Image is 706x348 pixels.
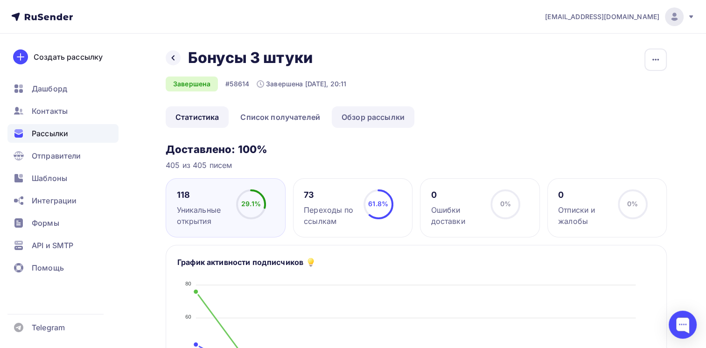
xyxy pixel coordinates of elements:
[32,105,68,117] span: Контакты
[32,83,67,94] span: Дашборд
[177,189,228,201] div: 118
[500,200,510,208] span: 0%
[32,217,59,229] span: Формы
[431,204,482,227] div: Ошибки доставки
[545,7,695,26] a: [EMAIL_ADDRESS][DOMAIN_NAME]
[231,106,330,128] a: Список получателей
[368,200,388,208] span: 61.8%
[32,195,77,206] span: Интеграции
[558,189,609,201] div: 0
[32,262,64,273] span: Помощь
[32,150,81,161] span: Отправители
[225,79,249,89] div: #58614
[34,51,103,63] div: Создать рассылку
[257,79,346,89] div: Завершена [DATE], 20:11
[7,124,119,143] a: Рассылки
[241,200,261,208] span: 29.1%
[166,77,218,91] div: Завершена
[166,106,229,128] a: Статистика
[627,200,638,208] span: 0%
[304,189,355,201] div: 73
[32,128,68,139] span: Рассылки
[177,257,303,268] h5: График активности подписчиков
[188,49,313,67] h2: Бонусы 3 штуки
[7,79,119,98] a: Дашборд
[32,240,73,251] span: API и SMTP
[166,160,667,171] div: 405 из 405 писем
[7,146,119,165] a: Отправители
[185,314,191,320] tspan: 60
[166,143,667,156] h3: Доставлено: 100%
[545,12,659,21] span: [EMAIL_ADDRESS][DOMAIN_NAME]
[7,102,119,120] a: Контакты
[431,189,482,201] div: 0
[32,173,67,184] span: Шаблоны
[7,214,119,232] a: Формы
[558,204,609,227] div: Отписки и жалобы
[7,169,119,188] a: Шаблоны
[332,106,414,128] a: Обзор рассылки
[32,322,65,333] span: Telegram
[185,281,191,286] tspan: 80
[304,204,355,227] div: Переходы по ссылкам
[177,204,228,227] div: Уникальные открытия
